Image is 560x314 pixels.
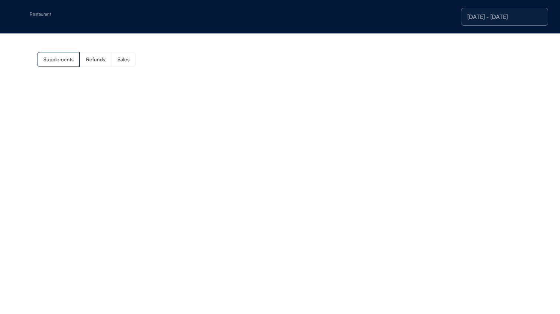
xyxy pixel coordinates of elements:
img: yH5BAEAAAAALAAAAAABAAEAAAIBRAA7 [15,11,27,23]
div: Restaurant [30,12,123,16]
div: [DATE] - [DATE] [467,14,542,20]
div: Supplements [43,57,73,62]
div: Sales [118,57,129,62]
div: Refunds [86,57,105,62]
